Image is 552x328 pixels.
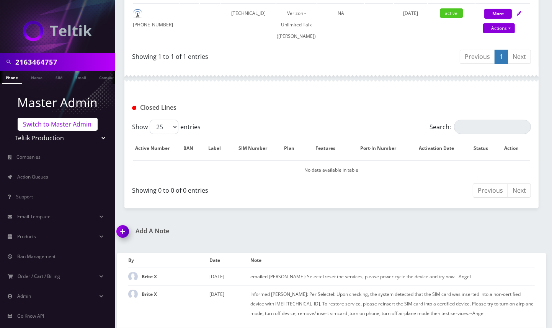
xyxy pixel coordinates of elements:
a: Name [27,71,46,83]
div: Showing 1 to 1 of 1 entries [132,49,326,61]
span: active [440,8,463,18]
th: Note [250,253,535,268]
span: Support [16,193,33,200]
th: Action : activate to sort column ascending [500,137,530,159]
span: Action Queues [17,174,48,180]
img: default.png [133,9,142,18]
a: Actions [483,23,515,33]
th: Status: activate to sort column ascending [470,137,500,159]
a: Switch to Master Admin [18,118,98,131]
a: Email [72,71,90,83]
button: More [484,9,512,19]
input: Search: [454,120,531,134]
a: Previous [460,50,495,64]
span: [DATE] [403,10,418,16]
a: Next [508,183,531,198]
a: 1 [495,50,508,64]
th: By [128,253,209,268]
a: Company [95,71,121,83]
td: NA [317,3,364,46]
strong: Brite X [142,273,157,280]
img: Teltik Production [23,21,92,41]
td: No data available in table [133,160,530,180]
td: Informed [PERSON_NAME]: Per Selectel: Upon checking, the system detected that the SIM card was in... [250,285,535,322]
th: Date [209,253,250,268]
td: Verizon - Unlimited Talk ([PERSON_NAME]) [276,3,317,46]
th: SIM Number: activate to sort column ascending [232,137,281,159]
th: Active Number: activate to sort column descending [133,137,180,159]
a: Next [508,50,531,64]
span: Products [17,233,36,240]
td: [DATE] [209,285,250,322]
th: Features: activate to sort column ascending [306,137,353,159]
a: Phone [2,71,22,84]
th: Port-In Number: activate to sort column ascending [353,137,411,159]
th: Plan: activate to sort column ascending [281,137,305,159]
td: emailed [PERSON_NAME]: Selectel reset the services, please power cycle the device and try now.--A... [250,268,535,286]
input: Search in Company [15,55,113,69]
strong: Brite X [142,291,157,297]
th: BAN: activate to sort column ascending [180,137,204,159]
h1: Closed Lines [132,104,257,111]
span: Email Template [17,213,51,220]
label: Search: [430,120,531,134]
a: Previous [473,183,508,198]
span: Admin [17,293,31,299]
td: [DATE] [209,268,250,286]
td: [TECHNICAL_ID] [221,3,276,46]
span: Ban Management [17,253,56,260]
label: Show entries [132,120,201,134]
a: Add A Note [117,227,326,235]
span: Go Know API [17,313,44,319]
select: Showentries [150,120,178,134]
img: Closed Lines [132,106,136,110]
span: Companies [17,154,41,160]
th: Label: activate to sort column ascending [205,137,232,159]
a: SIM [52,71,66,83]
td: [PHONE_NUMBER] [133,3,180,46]
span: Order / Cart / Billing [18,273,60,279]
div: Showing 0 to 0 of 0 entries [132,183,326,195]
th: Activation Date: activate to sort column ascending [412,137,469,159]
